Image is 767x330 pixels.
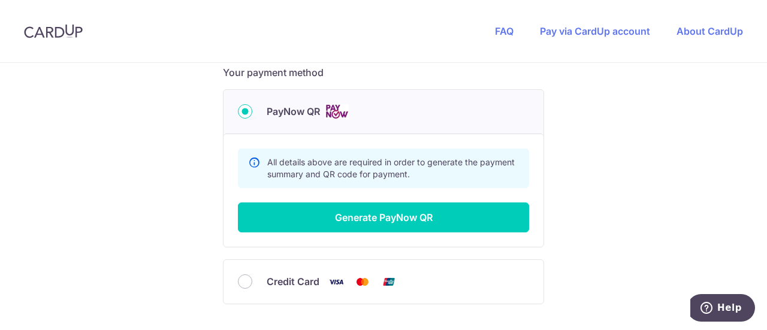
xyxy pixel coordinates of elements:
[324,274,348,289] img: Visa
[238,104,529,119] div: PayNow QR Cards logo
[495,25,514,37] a: FAQ
[377,274,401,289] img: Union Pay
[267,274,319,289] span: Credit Card
[325,104,349,119] img: Cards logo
[690,294,755,324] iframe: Opens a widget where you can find more information
[540,25,650,37] a: Pay via CardUp account
[238,274,529,289] div: Credit Card Visa Mastercard Union Pay
[267,104,320,119] span: PayNow QR
[267,157,515,179] span: All details above are required in order to generate the payment summary and QR code for payment.
[351,274,375,289] img: Mastercard
[24,24,83,38] img: CardUp
[677,25,743,37] a: About CardUp
[238,202,529,232] button: Generate PayNow QR
[223,65,544,80] h5: Your payment method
